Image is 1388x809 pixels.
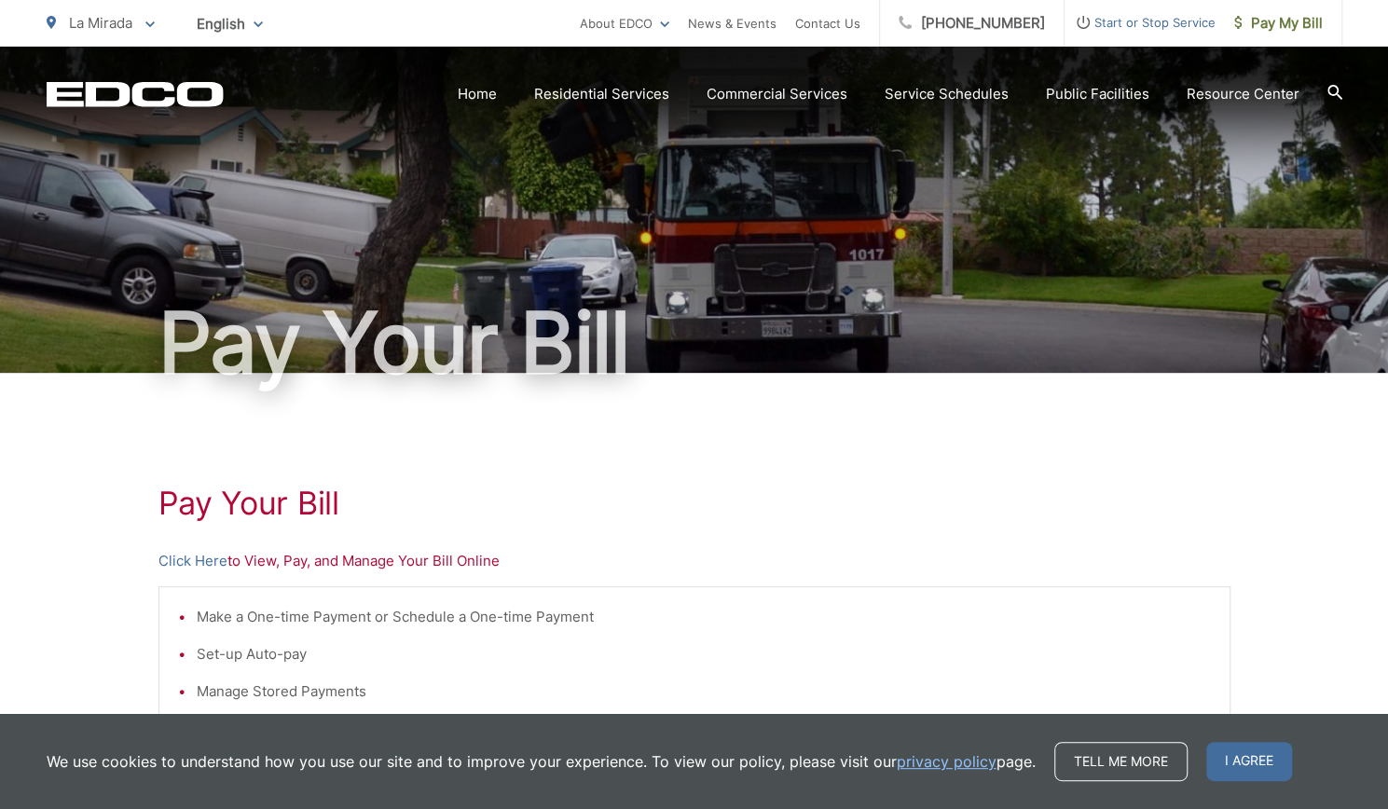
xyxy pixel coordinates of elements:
[69,14,132,32] span: La Mirada
[197,680,1211,703] li: Manage Stored Payments
[158,550,227,572] a: Click Here
[534,83,669,105] a: Residential Services
[1046,83,1149,105] a: Public Facilities
[1187,83,1299,105] a: Resource Center
[707,83,847,105] a: Commercial Services
[688,12,776,34] a: News & Events
[47,296,1342,390] h1: Pay Your Bill
[795,12,860,34] a: Contact Us
[158,485,1230,522] h1: Pay Your Bill
[47,750,1036,773] p: We use cookies to understand how you use our site and to improve your experience. To view our pol...
[1054,742,1188,781] a: Tell me more
[580,12,669,34] a: About EDCO
[197,606,1211,628] li: Make a One-time Payment or Schedule a One-time Payment
[158,550,1230,572] p: to View, Pay, and Manage Your Bill Online
[47,81,224,107] a: EDCD logo. Return to the homepage.
[458,83,497,105] a: Home
[183,7,277,40] span: English
[1206,742,1292,781] span: I agree
[197,643,1211,665] li: Set-up Auto-pay
[897,750,996,773] a: privacy policy
[1234,12,1323,34] span: Pay My Bill
[885,83,1009,105] a: Service Schedules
